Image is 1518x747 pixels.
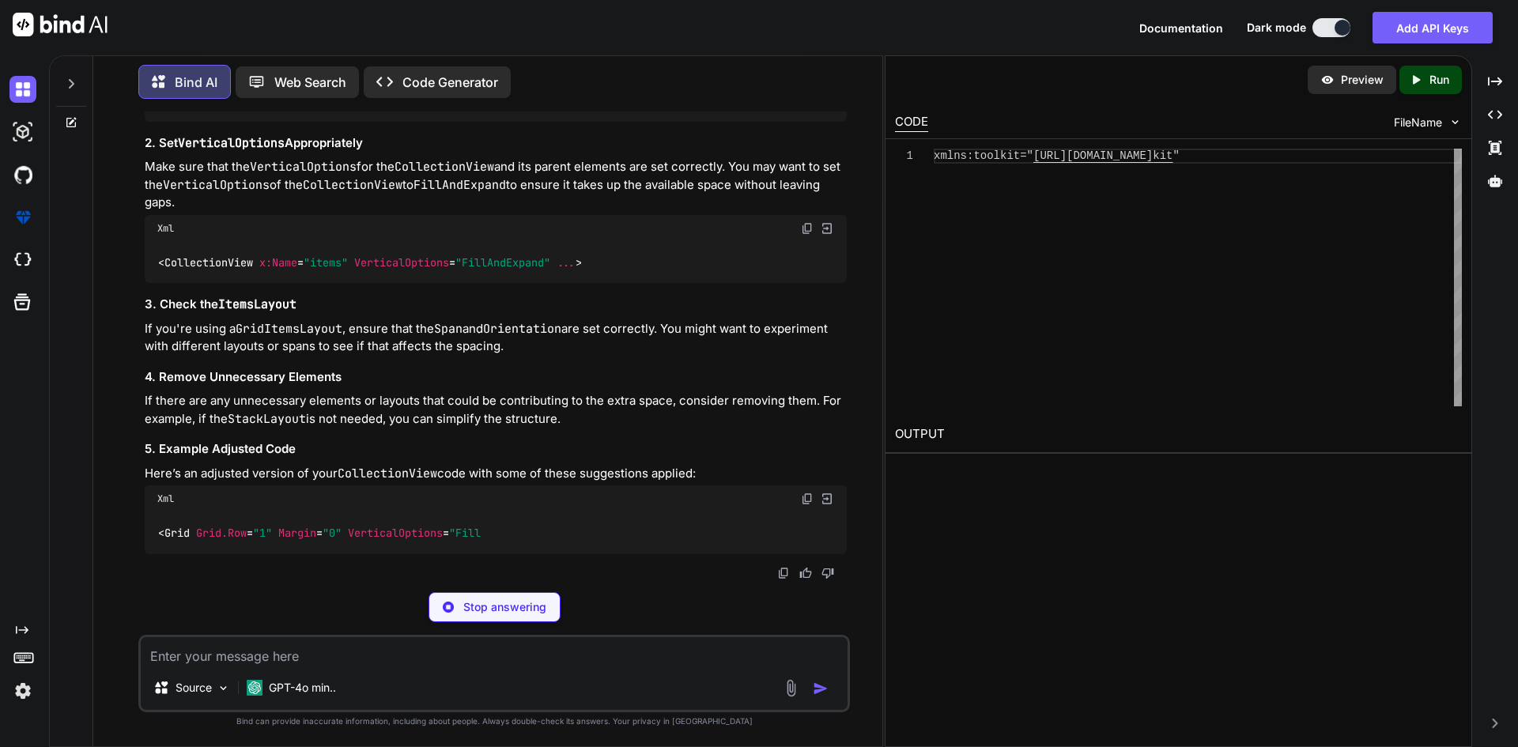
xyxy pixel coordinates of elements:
span: [URL][DOMAIN_NAME] [1033,149,1153,162]
img: Bind AI [13,13,108,36]
img: copy [801,222,814,235]
span: Grid [164,526,190,540]
p: Stop answering [463,599,546,615]
h3: 3. Check the [145,296,847,314]
img: copy [777,567,790,579]
code: StackLayout [228,411,306,427]
code: VerticalOptions [163,177,270,193]
span: Grid.Row [196,526,247,540]
span: "Fill [449,526,481,540]
code: FillAndExpand [413,177,506,193]
img: Open in Browser [820,221,834,236]
p: Bind AI [175,73,217,92]
span: xmlns:toolkit=" [934,149,1033,162]
code: CollectionView [338,466,437,481]
img: cloudideIcon [9,247,36,274]
span: Xml [157,222,174,235]
p: Run [1429,72,1449,88]
p: Bind can provide inaccurate information, including about people. Always double-check its answers.... [138,715,850,727]
p: Here’s an adjusted version of your code with some of these suggestions applied: [145,465,847,483]
p: Web Search [274,73,346,92]
span: " [1172,149,1179,162]
span: ... [557,255,576,270]
p: Source [176,680,212,696]
img: githubDark [9,161,36,188]
img: attachment [782,679,800,697]
img: dislike [821,567,834,579]
span: Margin [278,526,316,540]
img: Open in Browser [820,492,834,506]
p: GPT-4o min.. [269,680,336,696]
p: Make sure that the for the and its parent elements are set correctly. You may want to set the of ... [145,158,847,212]
h2: OUTPUT [885,416,1471,453]
img: darkChat [9,76,36,103]
code: Span [434,321,463,337]
button: Documentation [1139,20,1223,36]
span: Dark mode [1247,20,1306,36]
h3: 4. Remove Unnecessary Elements [145,368,847,387]
img: icon [813,681,829,696]
img: preview [1320,73,1335,87]
span: FileName [1394,115,1442,130]
img: chevron down [1448,115,1462,129]
p: If you're using a , ensure that the and are set correctly. You might want to experiment with diff... [145,320,847,356]
span: "1" [253,526,272,540]
img: settings [9,677,36,704]
span: "items" [304,255,348,270]
div: 1 [895,149,913,164]
span: VerticalOptions [348,526,443,540]
span: VerticalOptions [354,255,449,270]
img: darkAi-studio [9,119,36,145]
span: kit [1153,149,1172,162]
code: VerticalOptions [178,135,285,151]
span: CollectionView [164,255,253,270]
span: < = = = [158,526,481,540]
img: copy [801,492,814,505]
span: < = = > [158,255,582,270]
img: premium [9,204,36,231]
button: Add API Keys [1373,12,1493,43]
p: Preview [1341,72,1384,88]
p: Code Generator [402,73,498,92]
span: "FillAndExpand" [455,255,550,270]
h3: 5. Example Adjusted Code [145,440,847,458]
code: Orientation [483,321,561,337]
span: Documentation [1139,21,1223,35]
span: Xml [157,492,174,505]
img: like [799,567,812,579]
div: CODE [895,113,928,132]
code: CollectionView [395,159,494,175]
span: x:Name [259,255,297,270]
code: ItemsLayout [218,296,296,312]
code: VerticalOptions [250,159,357,175]
code: CollectionView [303,177,402,193]
img: Pick Models [217,681,230,695]
code: GridItemsLayout [236,321,342,337]
h3: 2. Set Appropriately [145,134,847,153]
p: If there are any unnecessary elements or layouts that could be contributing to the extra space, c... [145,392,847,428]
span: "0" [323,526,342,540]
img: GPT-4o mini [247,680,262,696]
